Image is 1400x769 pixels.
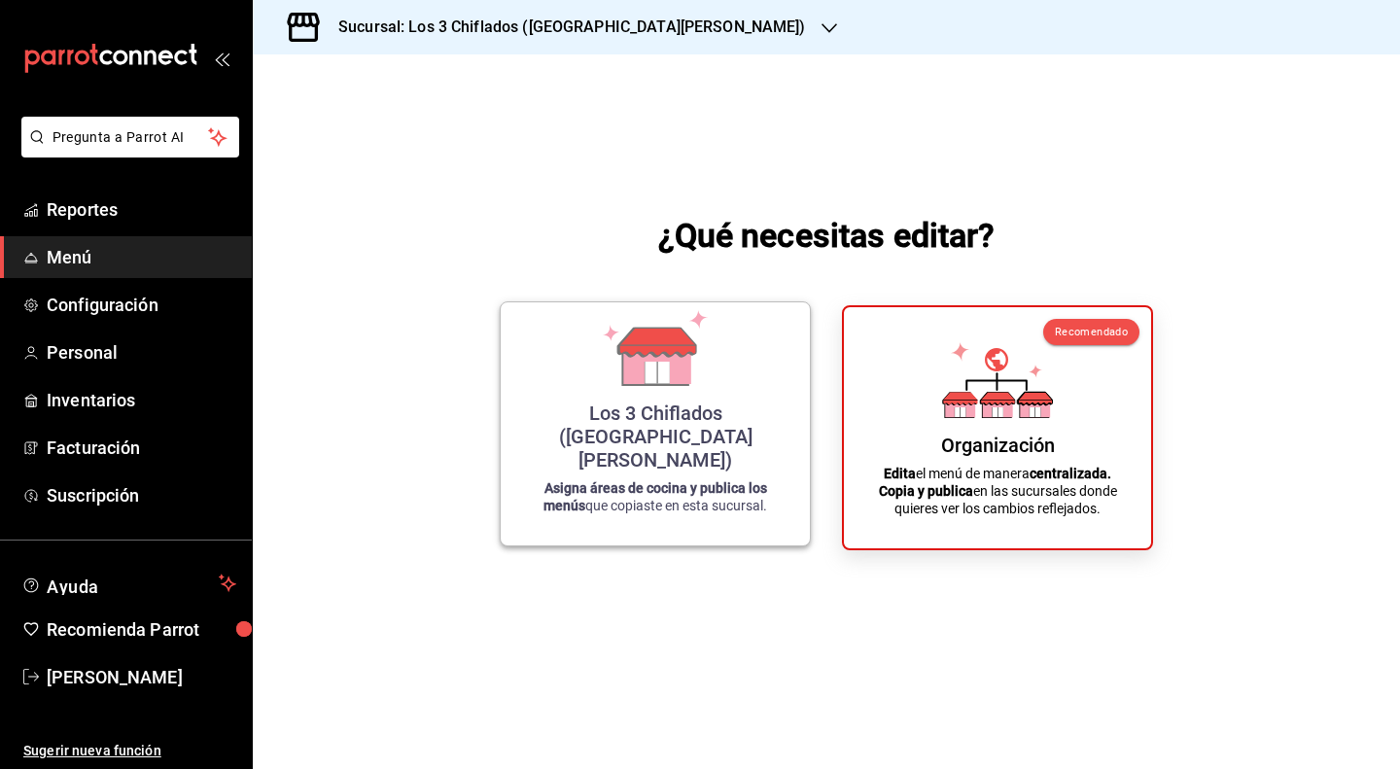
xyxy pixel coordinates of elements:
span: Menú [47,244,236,270]
h1: ¿Qué necesitas editar? [658,212,996,259]
span: [PERSON_NAME] [47,664,236,690]
span: Configuración [47,292,236,318]
h3: Sucursal: Los 3 Chiflados ([GEOGRAPHIC_DATA][PERSON_NAME]) [323,16,806,39]
span: Suscripción [47,482,236,508]
span: Sugerir nueva función [23,741,236,761]
span: Personal [47,339,236,366]
button: Pregunta a Parrot AI [21,117,239,157]
a: Pregunta a Parrot AI [14,141,239,161]
span: Reportes [47,196,236,223]
div: Los 3 Chiflados ([GEOGRAPHIC_DATA][PERSON_NAME]) [524,402,787,472]
span: Pregunta a Parrot AI [52,127,209,148]
span: Recomendado [1055,326,1128,338]
span: Recomienda Parrot [47,616,236,643]
span: Ayuda [47,572,211,595]
span: Inventarios [47,387,236,413]
strong: Asigna áreas de cocina y publica los menús [543,480,767,513]
strong: Copia y publica [879,483,973,499]
div: Organización [941,434,1055,457]
p: el menú de manera en las sucursales donde quieres ver los cambios reflejados. [867,465,1128,517]
strong: centralizada. [1030,466,1111,481]
strong: Edita [884,466,916,481]
p: que copiaste en esta sucursal. [524,479,787,514]
span: Facturación [47,435,236,461]
button: open_drawer_menu [214,51,229,66]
